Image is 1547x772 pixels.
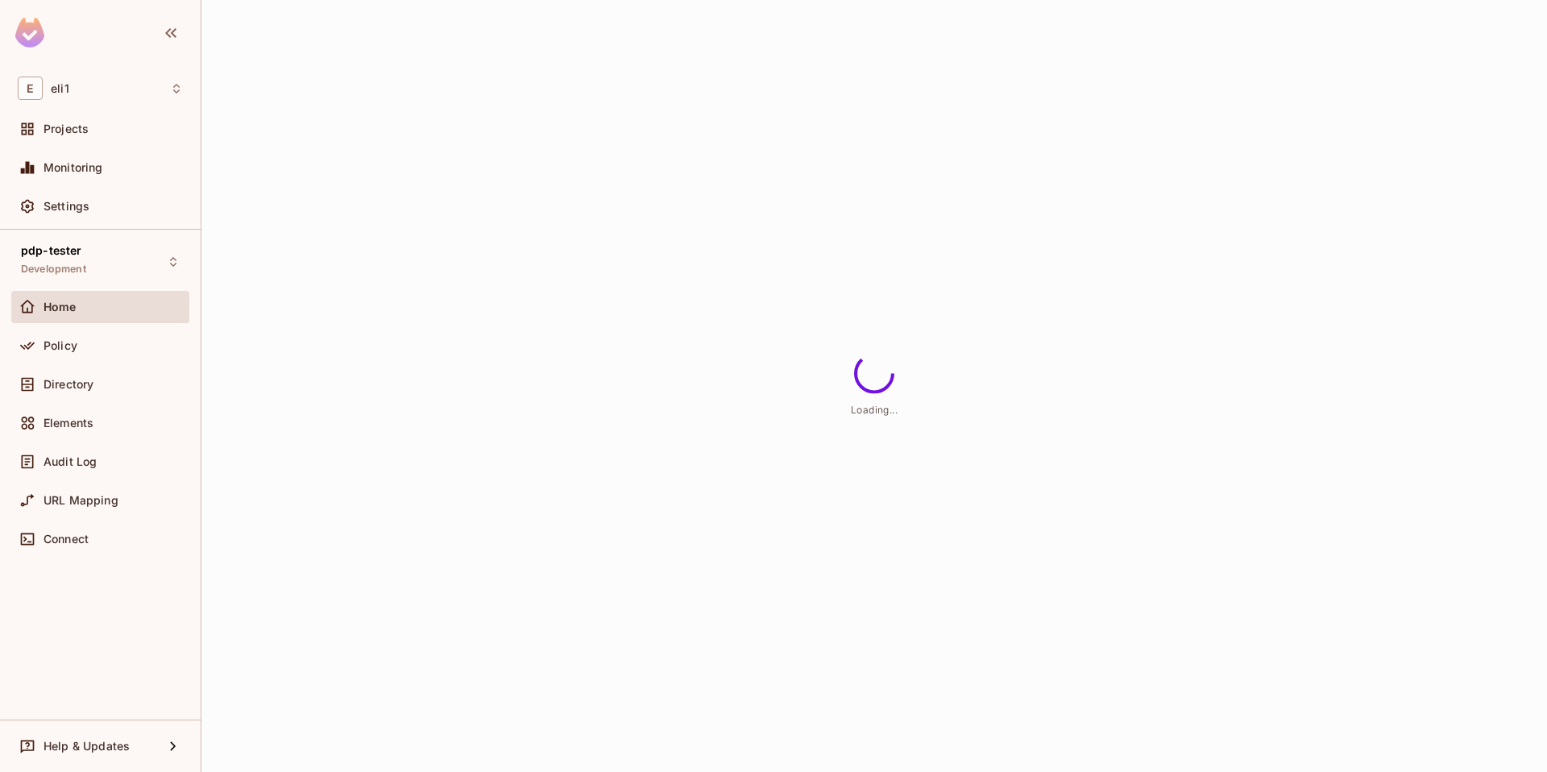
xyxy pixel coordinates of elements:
img: SReyMgAAAABJRU5ErkJggg== [15,18,44,48]
span: Help & Updates [44,740,130,753]
span: Audit Log [44,455,97,468]
span: Connect [44,533,89,546]
span: pdp-tester [21,244,82,257]
span: Development [21,263,86,276]
span: Directory [44,378,93,391]
span: Home [44,301,77,313]
span: Settings [44,200,89,213]
span: URL Mapping [44,494,118,507]
span: Monitoring [44,161,103,174]
span: Projects [44,122,89,135]
span: E [18,77,43,100]
span: Workspace: eli1 [51,82,69,95]
span: Loading... [851,404,898,416]
span: Policy [44,339,77,352]
span: Elements [44,417,93,430]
